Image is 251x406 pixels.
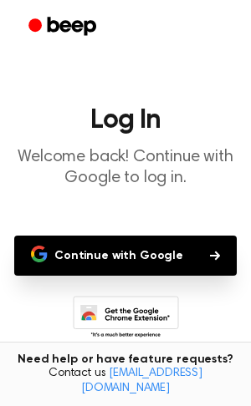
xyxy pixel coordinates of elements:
span: Contact us [10,367,241,396]
a: [EMAIL_ADDRESS][DOMAIN_NAME] [81,368,202,394]
button: Continue with Google [14,236,237,276]
a: Beep [17,11,111,43]
h1: Log In [13,107,238,134]
p: Welcome back! Continue with Google to log in. [13,147,238,189]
